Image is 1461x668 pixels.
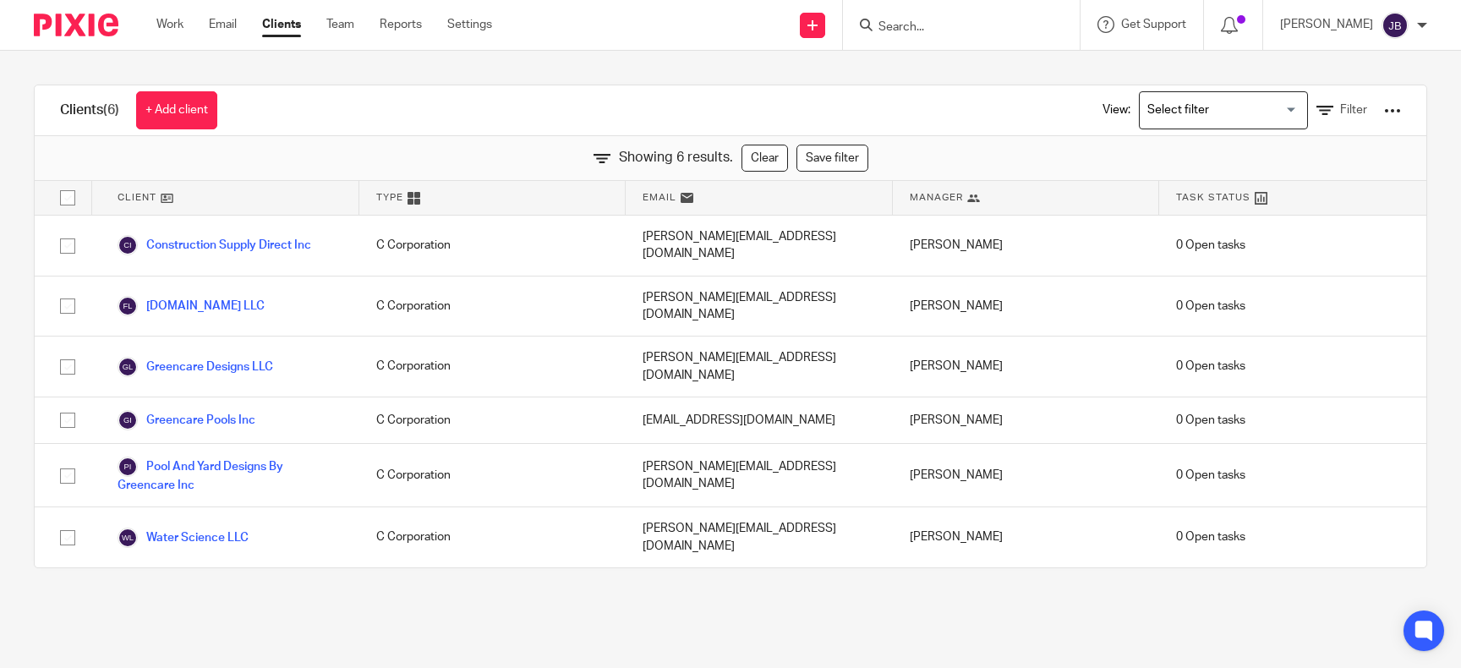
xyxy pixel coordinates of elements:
[626,216,893,276] div: [PERSON_NAME][EMAIL_ADDRESS][DOMAIN_NAME]
[796,145,868,172] a: Save filter
[893,444,1160,506] div: [PERSON_NAME]
[626,444,893,506] div: [PERSON_NAME][EMAIL_ADDRESS][DOMAIN_NAME]
[910,190,963,205] span: Manager
[156,16,183,33] a: Work
[741,145,788,172] a: Clear
[376,190,403,205] span: Type
[118,528,249,548] a: Water Science LLC
[1280,16,1373,33] p: [PERSON_NAME]
[118,457,342,494] a: Pool And Yard Designs By Greencare Inc
[359,507,627,567] div: C Corporation
[209,16,237,33] a: Email
[1176,528,1245,545] span: 0 Open tasks
[52,182,84,214] input: Select all
[118,357,138,377] img: svg%3E
[1077,85,1401,135] div: View:
[359,397,627,443] div: C Corporation
[1121,19,1186,30] span: Get Support
[447,16,492,33] a: Settings
[626,277,893,337] div: [PERSON_NAME][EMAIL_ADDRESS][DOMAIN_NAME]
[118,410,255,430] a: Greencare Pools Inc
[1176,412,1245,429] span: 0 Open tasks
[103,103,119,117] span: (6)
[118,528,138,548] img: svg%3E
[626,337,893,397] div: [PERSON_NAME][EMAIL_ADDRESS][DOMAIN_NAME]
[893,277,1160,337] div: [PERSON_NAME]
[619,148,733,167] span: Showing 6 results.
[1139,91,1308,129] div: Search for option
[1141,96,1298,125] input: Search for option
[626,507,893,567] div: [PERSON_NAME][EMAIL_ADDRESS][DOMAIN_NAME]
[60,101,119,119] h1: Clients
[118,296,138,316] img: svg%3E
[136,91,217,129] a: + Add client
[643,190,676,205] span: Email
[893,397,1160,443] div: [PERSON_NAME]
[1176,298,1245,315] span: 0 Open tasks
[118,190,156,205] span: Client
[118,296,265,316] a: [DOMAIN_NAME] LLC
[34,14,118,36] img: Pixie
[1176,467,1245,484] span: 0 Open tasks
[877,20,1029,36] input: Search
[1176,190,1250,205] span: Task Status
[1176,237,1245,254] span: 0 Open tasks
[1382,12,1409,39] img: svg%3E
[118,410,138,430] img: svg%3E
[118,357,273,377] a: Greencare Designs LLC
[626,397,893,443] div: [EMAIL_ADDRESS][DOMAIN_NAME]
[118,235,138,255] img: svg%3E
[118,457,138,477] img: svg%3E
[326,16,354,33] a: Team
[893,337,1160,397] div: [PERSON_NAME]
[1340,104,1367,116] span: Filter
[380,16,422,33] a: Reports
[359,216,627,276] div: C Corporation
[118,235,311,255] a: Construction Supply Direct Inc
[359,277,627,337] div: C Corporation
[1176,358,1245,375] span: 0 Open tasks
[893,507,1160,567] div: [PERSON_NAME]
[359,337,627,397] div: C Corporation
[262,16,301,33] a: Clients
[359,444,627,506] div: C Corporation
[893,216,1160,276] div: [PERSON_NAME]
